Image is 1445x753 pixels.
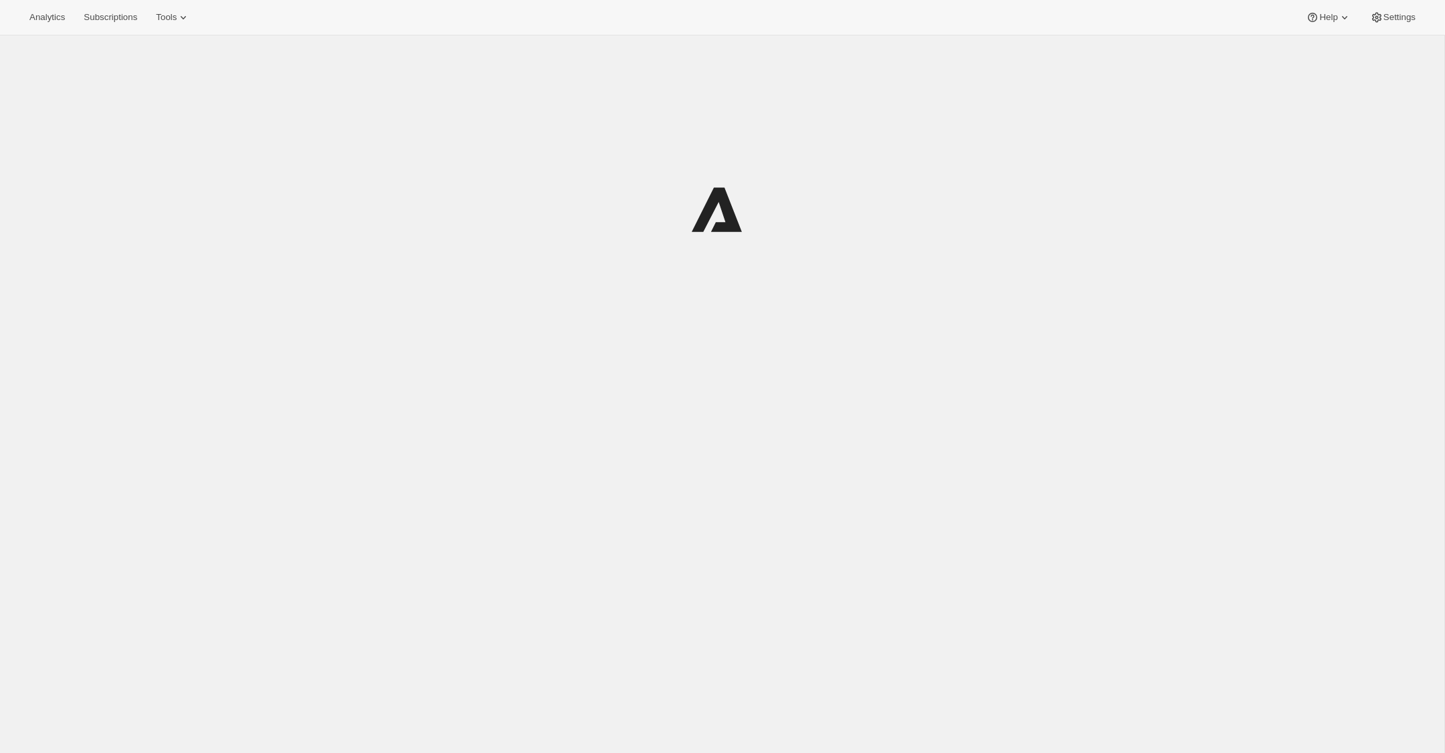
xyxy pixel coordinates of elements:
button: Settings [1362,8,1424,27]
span: Analytics [29,12,65,23]
button: Analytics [21,8,73,27]
span: Tools [156,12,177,23]
button: Subscriptions [76,8,145,27]
button: Tools [148,8,198,27]
span: Settings [1383,12,1416,23]
button: Help [1298,8,1359,27]
span: Help [1319,12,1337,23]
span: Subscriptions [84,12,137,23]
